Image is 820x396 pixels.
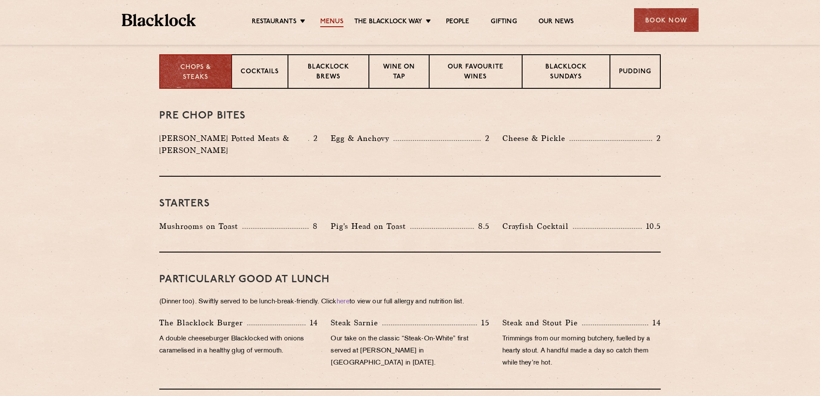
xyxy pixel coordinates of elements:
p: Pig's Head on Toast [331,220,410,232]
a: Our News [538,18,574,27]
p: Chops & Steaks [169,63,223,82]
p: Our favourite wines [438,62,513,83]
p: Mushrooms on Toast [159,220,242,232]
a: here [337,299,350,305]
a: The Blacklock Way [354,18,422,27]
p: 2 [652,133,661,144]
p: The Blacklock Burger [159,317,247,329]
p: 8.5 [474,221,489,232]
a: Menus [320,18,343,27]
p: Pudding [619,67,651,78]
p: 14 [306,317,318,328]
a: Restaurants [252,18,297,27]
p: Cocktails [241,67,279,78]
img: BL_Textured_Logo-footer-cropped.svg [122,14,196,26]
h3: PARTICULARLY GOOD AT LUNCH [159,274,661,285]
p: 15 [477,317,489,328]
p: Cheese & Pickle [502,132,569,144]
p: 10.5 [642,221,661,232]
h3: Starters [159,198,661,209]
p: A double cheeseburger Blacklocked with onions caramelised in a healthy glug of vermouth. [159,333,318,357]
a: Gifting [491,18,517,27]
div: Book Now [634,8,699,32]
p: [PERSON_NAME] Potted Meats & [PERSON_NAME] [159,132,308,156]
p: Our take on the classic “Steak-On-White” first served at [PERSON_NAME] in [GEOGRAPHIC_DATA] in [D... [331,333,489,369]
a: People [446,18,469,27]
p: Blacklock Brews [297,62,360,83]
p: 2 [309,133,318,144]
p: 2 [481,133,489,144]
p: 8 [309,221,318,232]
p: Trimmings from our morning butchery, fuelled by a hearty stout. A handful made a day so catch the... [502,333,661,369]
p: Steak and Stout Pie [502,317,582,329]
p: Steak Sarnie [331,317,382,329]
p: Crayfish Cocktail [502,220,573,232]
p: Egg & Anchovy [331,132,393,144]
p: Wine on Tap [378,62,420,83]
p: Blacklock Sundays [531,62,601,83]
p: (Dinner too). Swiftly served to be lunch-break-friendly. Click to view our full allergy and nutri... [159,296,661,308]
p: 14 [648,317,661,328]
h3: Pre Chop Bites [159,110,661,122]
